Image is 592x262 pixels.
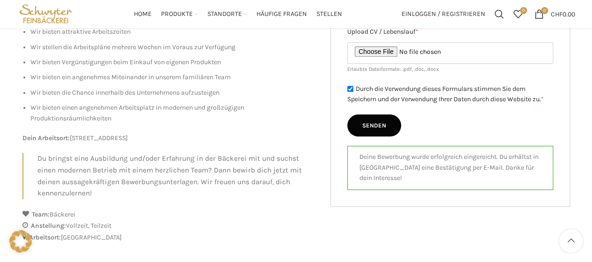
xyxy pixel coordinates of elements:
[551,10,575,18] bdi: 0.00
[509,5,527,23] div: Meine Wunschliste
[30,72,317,82] li: Wir bieten ein angenehmes Miteinander in unserem familiären Team
[490,5,509,23] a: Suchen
[134,10,152,19] span: Home
[50,210,75,218] span: Bäckerei
[22,133,317,143] p: [STREET_ADDRESS]
[161,10,193,19] span: Produkte
[207,5,247,23] a: Standorte
[134,5,152,23] a: Home
[316,5,342,23] a: Stellen
[30,42,317,52] li: Wir stellen die Arbeitspläne mehrere Wochen im Voraus zur Verfügung
[32,210,50,218] strong: Team:
[256,10,307,19] span: Häufige Fragen
[520,7,527,14] span: 0
[37,153,317,199] p: Du bringst eine Ausbildung und/oder Erfahrung in der Bäckerei mit und suchst einen modernen Betri...
[402,11,485,17] span: Einloggen / Registrieren
[61,233,122,241] span: [GEOGRAPHIC_DATA]
[79,5,396,23] div: Main navigation
[30,27,317,37] li: Wir bieten attraktive Arbeitszeiten
[29,233,61,241] strong: Arbeitsort:
[530,5,580,23] a: 0 CHF0.00
[22,134,70,142] strong: Dein Arbeitsort:
[347,27,553,37] label: Upload CV / Lebenslauf
[207,10,242,19] span: Standorte
[541,7,548,14] span: 0
[256,5,307,23] a: Häufige Fragen
[347,66,439,72] small: Erlaubte Dateiformate: .pdf, .doc, .docx
[31,222,66,230] strong: Anstellung:
[91,222,111,230] span: Teilzeit
[161,5,198,23] a: Produkte
[30,57,317,67] li: Wir bieten Vergünstigungen beim Einkauf von eigenen Produkten
[347,114,401,137] input: Senden
[509,5,527,23] a: 0
[30,88,317,98] li: Wir bieten die Chance innerhalb des Unternehmens aufzusteigen
[559,229,583,253] a: Scroll to top button
[359,152,541,183] p: Deine Bewerbung wurde erfolgreich eingereicht. Du erhältst in [GEOGRAPHIC_DATA] eine Bestätigung ...
[551,10,563,18] span: CHF
[397,5,490,23] a: Einloggen / Registrieren
[66,222,91,230] span: Vollzeit
[17,9,75,17] a: Site logo
[347,85,544,104] label: Durch die Verwendung dieses Formulars stimmen Sie dem Speichern und der Verwendung Ihrer Daten du...
[316,10,342,19] span: Stellen
[30,103,317,124] li: Wir bieten einen angenehmen Arbeitsplatz in modernen und großzügigen Produktionsräumlichkeiten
